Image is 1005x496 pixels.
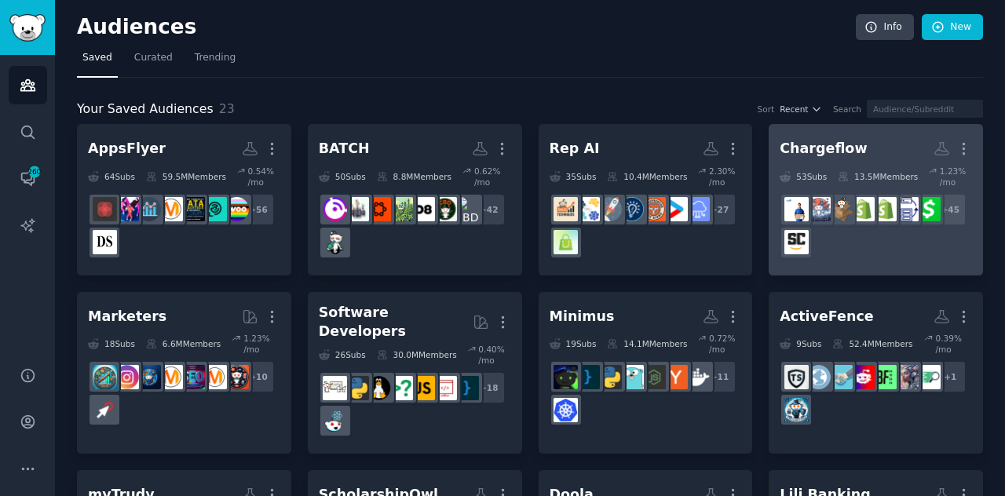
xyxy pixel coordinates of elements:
img: news [806,365,831,389]
img: DataArt [93,197,117,221]
img: salestechniques [554,197,578,221]
img: reactjs [323,409,347,433]
a: Software Developers26Subs30.0MMembers0.40% /mo+18programmingwebdevjavascriptcscareerquestionslinu... [308,292,522,454]
img: AI_Agents [806,197,831,221]
div: 0.72 % /mo [709,333,741,355]
img: docker [685,365,710,389]
img: DropshippingST [850,197,875,221]
div: BATCH [319,139,370,159]
img: SEO [181,365,205,389]
img: analytics [137,197,161,221]
img: socialmedia [225,365,249,389]
img: battlefield2042 [872,365,897,389]
img: SaaS [685,197,710,221]
img: CBD [433,197,457,221]
a: 260 [9,159,47,198]
img: Delta8SuperStore [411,197,435,221]
div: 6.6M Members [146,333,221,355]
div: 52.4M Members [832,333,912,355]
img: LearnDataAnalytics [181,197,205,221]
a: Saved [77,46,118,78]
a: Info [856,14,914,41]
span: 260 [27,166,42,177]
img: AmazonSellerTipsUSA [784,197,809,221]
div: + 1 [934,360,967,393]
div: 13.5M Members [838,166,918,188]
img: TrustAndSafety [784,365,809,389]
img: webdev [433,376,457,400]
img: delta8carts [367,197,391,221]
a: AppsFlyer64Subs59.5MMembers0.54% /mo+56woocommerceBusinessAnalyticsLearnDataAnalyticsGoogleAnalyt... [77,124,291,275]
div: 26 Sub s [319,344,366,366]
div: ActiveFence [780,307,873,326]
img: kubernetes [554,398,578,422]
img: BusinessAnalytics [203,197,227,221]
img: InstagramMarketing [115,365,139,389]
img: Dropshipping_Guide [872,197,897,221]
img: Shopify_Success [554,230,578,254]
a: BATCH50Subs8.8MMembers0.62% /mo+42CBDhempBudsCBDDelta8SuperStorethcediblereviewsdelta8cartsDelta8... [308,124,522,275]
div: 0.54 % /mo [248,166,280,188]
img: digital_marketing [137,365,161,389]
span: Recent [780,104,808,115]
a: Rep AI35Subs10.4MMembers2.30% /mo+27SaaSstartupEntrepreneurRideAlongEntrepreneurshipstartupsSales... [539,124,753,275]
div: Sort [758,104,775,115]
img: weed [323,230,347,254]
img: jobboardsearch [916,365,941,389]
img: PaymentProcessing [894,197,919,221]
a: Chargeflow53Subs13.5MMembers1.23% /mo+45CashAppPaymentProcessingDropshipping_GuideDropshippingSTd... [769,124,983,275]
div: Chargeflow [780,139,867,159]
img: datascience [93,230,117,254]
img: ycombinator [663,365,688,389]
div: + 42 [473,193,506,226]
img: javascript [411,376,435,400]
span: Saved [82,51,112,65]
div: Search [833,104,861,115]
div: 10.4M Members [607,166,687,188]
img: generativeAI [894,365,919,389]
img: programming [455,376,479,400]
img: golang [619,365,644,389]
img: cscareerquestions [389,376,413,400]
div: 9 Sub s [780,333,821,355]
img: thcediblereviews [389,197,413,221]
div: 50 Sub s [319,166,366,188]
div: + 27 [703,193,736,226]
div: 2.30 % /mo [709,166,741,188]
div: + 56 [242,193,275,226]
img: programming [576,365,600,389]
a: Trending [189,46,241,78]
span: 23 [219,101,235,116]
div: Marketers [88,307,166,326]
a: ActiveFence9Subs52.4MMembers0.39% /mo+1jobboardsearchgenerativeAIbattlefield2042cybersecuritytech... [769,292,983,454]
div: 64 Sub s [88,166,135,188]
img: dropship [828,197,853,221]
img: AnalyticsAutomation [115,197,139,221]
img: node [641,365,666,389]
a: New [922,14,983,41]
input: Audience/Subreddit [867,100,983,118]
div: + 10 [242,360,275,393]
img: PPC [93,398,117,422]
a: Curated [129,46,178,78]
img: CashApp [916,197,941,221]
div: 53 Sub s [780,166,827,188]
img: CannabisNewsInfo [323,197,347,221]
div: 1.23 % /mo [940,166,972,188]
img: linux [367,376,391,400]
img: GummySearch logo [9,14,46,42]
img: Python [598,365,622,389]
div: 0.40 % /mo [478,344,510,366]
img: GoogleAnalytics [159,197,183,221]
div: 14.1M Members [607,333,687,355]
div: + 11 [703,360,736,393]
div: 18 Sub s [88,333,135,355]
a: Minimus19Subs14.1MMembers0.72% /mo+11dockerycombinatornodegolangPythonprogrammingSecurityCareerAd... [539,292,753,454]
img: woocommerce [225,197,249,221]
img: trustandsafetypros [784,398,809,422]
div: 19 Sub s [550,333,597,355]
div: 0.62 % /mo [474,166,511,188]
img: Delta8_gummies [345,197,369,221]
div: + 18 [473,371,506,404]
img: cybersecurity [850,365,875,389]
